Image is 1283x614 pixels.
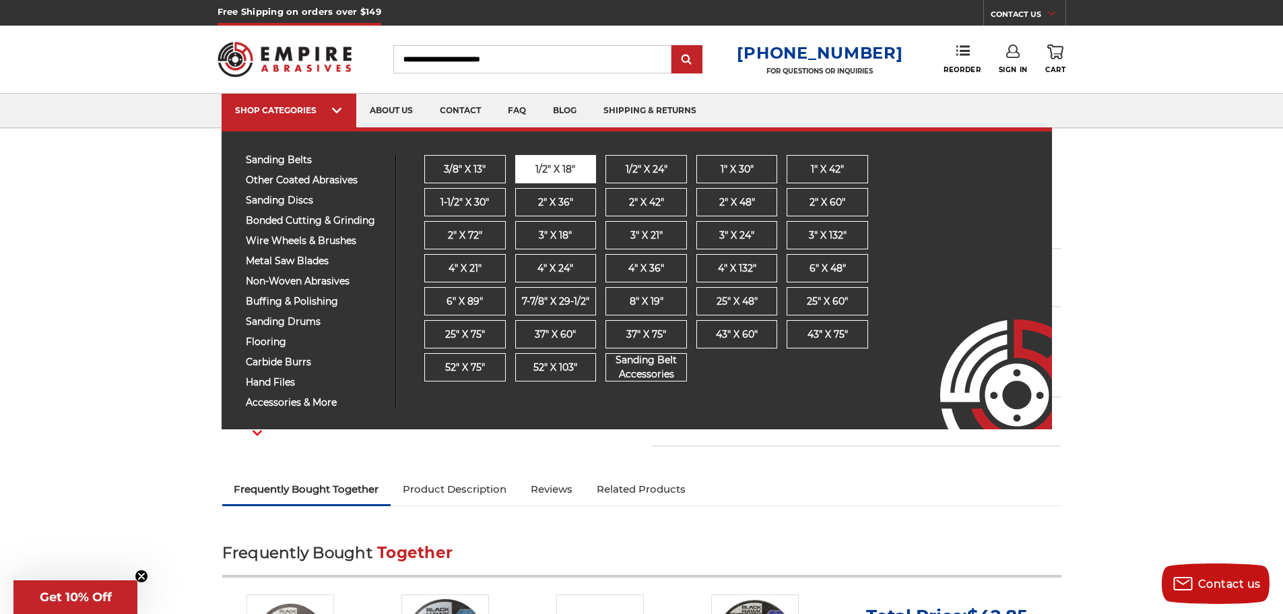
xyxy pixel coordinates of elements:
[246,337,385,347] span: flooring
[737,43,902,63] a: [PHONE_NUMBER]
[447,228,482,243] span: 2" x 72"
[719,195,754,210] span: 2" x 48"
[629,295,663,309] span: 8" x 19"
[246,357,385,367] span: carbide burrs
[720,162,753,177] span: 1" x 30"
[539,228,572,243] span: 3" x 18"
[999,65,1028,74] span: Sign In
[628,262,664,276] span: 4" x 36"
[606,353,686,381] span: Sanding Belt Accessories
[447,295,483,309] span: 6" x 89"
[246,236,385,246] span: wire wheels & brushes
[448,262,481,276] span: 4" x 21"
[246,276,385,286] span: non-woven abrasives
[218,33,352,86] img: Empire Abrasives
[246,297,385,307] span: buffing & polishing
[440,195,489,210] span: 1-1/2" x 30"
[537,195,572,210] span: 2" x 36"
[626,328,666,342] span: 37" x 75"
[1045,65,1065,74] span: Cart
[535,328,576,342] span: 37" x 60"
[40,590,112,605] span: Get 10% Off
[246,256,385,266] span: metal saw blades
[628,195,663,210] span: 2" x 42"
[944,44,981,73] a: Reorder
[811,162,844,177] span: 1" x 42"
[377,543,453,562] span: Together
[426,94,494,128] a: contact
[539,94,590,128] a: blog
[807,328,847,342] span: 43” x 75"
[808,228,846,243] span: 3" x 132"
[246,175,385,185] span: other coated abrasives
[585,474,698,504] a: Related Products
[916,280,1052,429] img: Empire Abrasives Logo Image
[1045,44,1065,74] a: Cart
[719,228,754,243] span: 3" x 24"
[625,162,667,177] span: 1/2" x 24"
[246,398,385,408] span: accessories & more
[445,361,484,375] span: 52" x 75"
[235,105,343,115] div: SHOP CATEGORIES
[246,195,385,206] span: sanding discs
[246,216,385,226] span: bonded cutting & grinding
[535,162,575,177] span: 1/2" x 18"
[521,295,589,309] span: 7-7/8" x 29-1/2"
[737,67,902,75] p: FOR QUESTIONS OR INQUIRIES
[716,295,757,309] span: 25" x 48"
[717,262,756,276] span: 4" x 132"
[356,94,426,128] a: about us
[537,262,573,276] span: 4" x 24"
[1162,563,1270,604] button: Contact us
[810,195,845,210] span: 2" x 60"
[391,474,519,504] a: Product Description
[494,94,539,128] a: faq
[135,570,148,583] button: Close teaser
[809,262,845,276] span: 6" x 48"
[991,7,1065,26] a: CONTACT US
[246,317,385,327] span: sanding drums
[673,47,700,73] input: Submit
[590,94,710,128] a: shipping & returns
[13,580,137,614] div: Get 10% OffClose teaser
[533,361,577,375] span: 52" x 103"
[807,295,848,309] span: 25" x 60"
[246,377,385,388] span: hand files
[246,155,385,165] span: sanding belts
[222,543,372,562] span: Frequently Bought
[241,419,273,448] button: Next
[519,474,585,504] a: Reviews
[1198,578,1261,590] span: Contact us
[444,162,486,177] span: 3/8" x 13"
[445,328,484,342] span: 25" x 75"
[944,65,981,74] span: Reorder
[630,228,662,243] span: 3" x 21"
[716,328,758,342] span: 43" x 60"
[222,474,391,504] a: Frequently Bought Together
